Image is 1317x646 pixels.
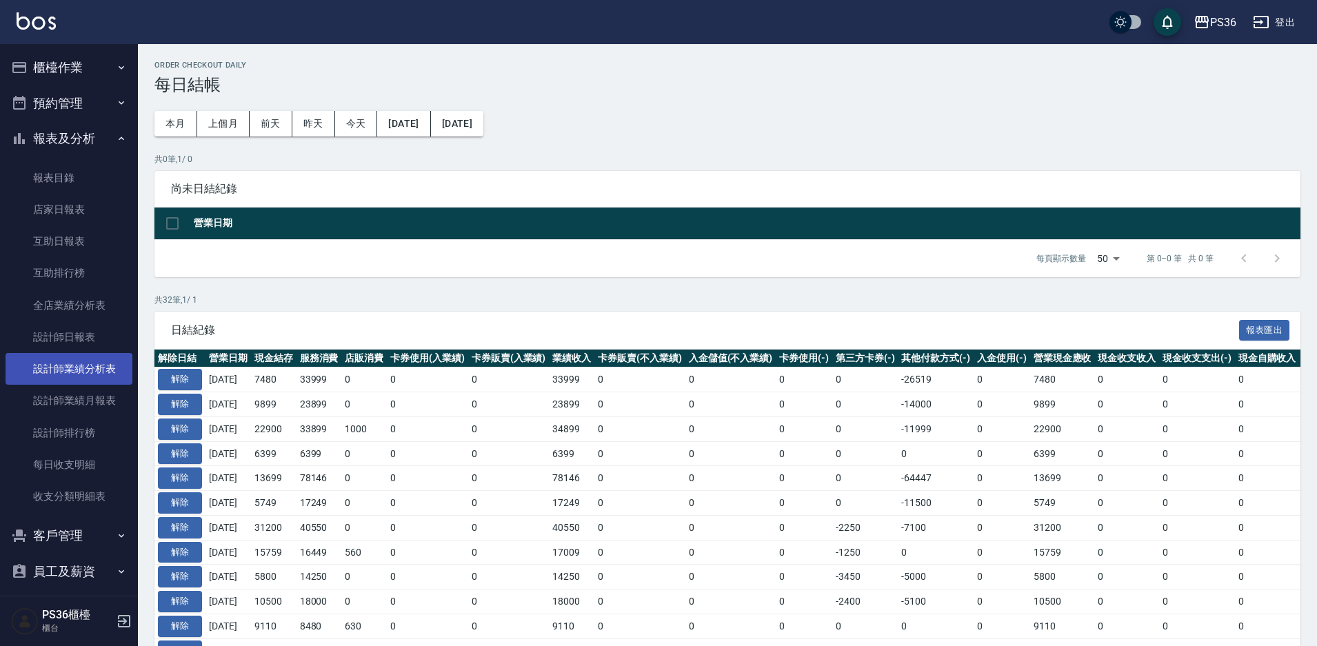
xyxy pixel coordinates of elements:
[1030,589,1095,614] td: 10500
[1030,491,1095,516] td: 5749
[17,12,56,30] img: Logo
[1159,367,1235,392] td: 0
[685,416,776,441] td: 0
[341,565,387,589] td: 0
[1159,350,1235,367] th: 現金收支支出(-)
[974,367,1030,392] td: 0
[251,441,296,466] td: 6399
[197,111,250,137] button: 上個月
[6,290,132,321] a: 全店業績分析表
[549,441,594,466] td: 6399
[158,467,202,489] button: 解除
[296,491,342,516] td: 17249
[468,441,550,466] td: 0
[1094,515,1159,540] td: 0
[1094,466,1159,491] td: 0
[776,350,832,367] th: 卡券使用(-)
[1159,589,1235,614] td: 0
[594,540,685,565] td: 0
[594,350,685,367] th: 卡券販賣(不入業績)
[1092,240,1125,277] div: 50
[387,565,468,589] td: 0
[6,194,132,225] a: 店家日報表
[296,350,342,367] th: 服務消費
[205,441,251,466] td: [DATE]
[1094,441,1159,466] td: 0
[1159,565,1235,589] td: 0
[341,466,387,491] td: 0
[250,111,292,137] button: 前天
[154,61,1300,70] h2: Order checkout daily
[6,417,132,449] a: 設計師排行榜
[594,491,685,516] td: 0
[251,515,296,540] td: 31200
[1147,252,1214,265] p: 第 0–0 筆 共 0 筆
[1030,614,1095,638] td: 9110
[42,608,112,622] h5: PS36櫃檯
[776,466,832,491] td: 0
[1159,515,1235,540] td: 0
[832,614,898,638] td: 0
[205,540,251,565] td: [DATE]
[251,491,296,516] td: 5749
[898,515,974,540] td: -7100
[685,565,776,589] td: 0
[6,225,132,257] a: 互助日報表
[1235,540,1300,565] td: 0
[251,392,296,417] td: 9899
[1094,565,1159,589] td: 0
[6,518,132,554] button: 客戶管理
[190,208,1300,240] th: 營業日期
[1235,565,1300,589] td: 0
[205,565,251,589] td: [DATE]
[685,367,776,392] td: 0
[549,565,594,589] td: 14250
[1030,416,1095,441] td: 22900
[594,466,685,491] td: 0
[468,515,550,540] td: 0
[158,369,202,390] button: 解除
[685,441,776,466] td: 0
[776,515,832,540] td: 0
[158,616,202,637] button: 解除
[974,540,1030,565] td: 0
[776,540,832,565] td: 0
[205,466,251,491] td: [DATE]
[205,515,251,540] td: [DATE]
[6,257,132,289] a: 互助排行榜
[158,591,202,612] button: 解除
[335,111,378,137] button: 今天
[1094,367,1159,392] td: 0
[685,392,776,417] td: 0
[1094,491,1159,516] td: 0
[832,392,898,417] td: 0
[387,491,468,516] td: 0
[776,491,832,516] td: 0
[685,491,776,516] td: 0
[341,589,387,614] td: 0
[549,589,594,614] td: 18000
[1094,540,1159,565] td: 0
[6,449,132,481] a: 每日收支明細
[341,350,387,367] th: 店販消費
[468,350,550,367] th: 卡券販賣(入業績)
[296,441,342,466] td: 6399
[594,441,685,466] td: 0
[1159,540,1235,565] td: 0
[832,466,898,491] td: 0
[832,441,898,466] td: 0
[832,589,898,614] td: -2400
[1030,515,1095,540] td: 31200
[158,492,202,514] button: 解除
[594,416,685,441] td: 0
[387,614,468,638] td: 0
[11,607,39,635] img: Person
[898,589,974,614] td: -5100
[431,111,483,137] button: [DATE]
[154,350,205,367] th: 解除日結
[974,491,1030,516] td: 0
[549,540,594,565] td: 17009
[776,614,832,638] td: 0
[468,540,550,565] td: 0
[158,418,202,440] button: 解除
